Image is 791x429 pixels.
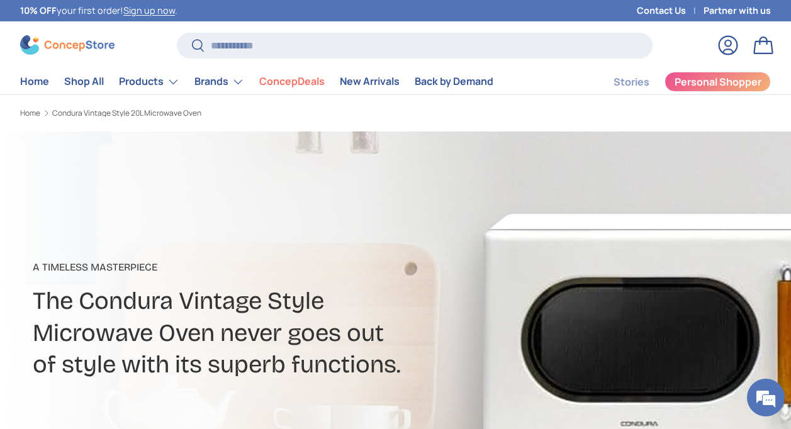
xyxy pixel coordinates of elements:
a: Back by Demand [415,69,493,94]
nav: Secondary [583,69,771,94]
summary: Products [111,69,187,94]
a: Products [119,69,179,94]
a: Shop All [64,69,104,94]
span: Personal Shopper [675,77,761,87]
strong: 10% OFF [20,4,57,16]
p: your first order! . [20,4,177,18]
a: Condura Vintage Style 20L Microwave Oven [52,109,201,117]
a: New Arrivals [340,69,400,94]
nav: Primary [20,69,493,94]
a: Contact Us [637,4,704,18]
p: A Timeless Masterpiece [33,260,516,275]
a: Sign up now [123,4,175,16]
a: Brands [194,69,244,94]
summary: Brands [187,69,252,94]
a: Stories [614,70,649,94]
nav: Breadcrumbs [20,108,418,119]
a: Home [20,69,49,94]
a: ConcepDeals [259,69,325,94]
a: Partner with us [704,4,771,18]
h2: The Condura Vintage Style Microwave Oven never goes out of style with its superb functions. [33,285,516,380]
a: Personal Shopper [665,72,771,92]
img: ConcepStore [20,35,115,55]
a: Home [20,109,40,117]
